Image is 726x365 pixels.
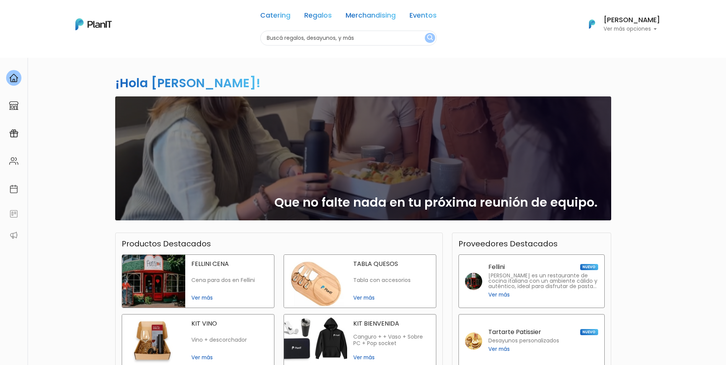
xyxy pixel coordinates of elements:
a: Regalos [304,12,332,21]
img: calendar-87d922413cdce8b2cf7b7f5f62616a5cf9e4887200fb71536465627b3292af00.svg [9,184,18,194]
img: feedback-78b5a0c8f98aac82b08bfc38622c3050aee476f2c9584af64705fc4e61158814.svg [9,209,18,218]
span: NUEVO [580,329,598,335]
h2: ¡Hola [PERSON_NAME]! [115,74,261,91]
span: NUEVO [580,264,598,270]
p: Fellini [488,264,505,270]
p: KIT BIENVENIDA [353,321,430,327]
p: Cena para dos en Fellini [191,277,268,284]
button: PlanIt Logo [PERSON_NAME] Ver más opciones [579,14,660,34]
p: TABLA QUESOS [353,261,430,267]
a: Merchandising [346,12,396,21]
h3: Proveedores Destacados [458,239,558,248]
span: Ver más [191,294,268,302]
p: Ver más opciones [604,26,660,32]
img: search_button-432b6d5273f82d61273b3651a40e1bd1b912527efae98b1b7a1b2c0702e16a8d.svg [427,34,433,42]
img: PlanIt Logo [584,16,600,33]
img: partners-52edf745621dab592f3b2c58e3bca9d71375a7ef29c3b500c9f145b62cc070d4.svg [9,231,18,240]
p: Canguro + + Vaso + Sobre PC + Pop socket [353,334,430,347]
a: fellini cena FELLINI CENA Cena para dos en Fellini Ver más [122,254,274,308]
input: Buscá regalos, desayunos, y más [260,31,437,46]
p: Tabla con accesorios [353,277,430,284]
img: fellini [465,273,482,290]
span: Ver más [488,291,510,299]
img: tartarte patissier [465,332,482,350]
img: tabla quesos [284,255,347,308]
img: home-e721727adea9d79c4d83392d1f703f7f8bce08238fde08b1acbfd93340b81755.svg [9,73,18,83]
a: Fellini NUEVO [PERSON_NAME] es un restaurante de cocina italiana con un ambiente cálido y auténti... [458,254,605,308]
a: Eventos [409,12,437,21]
img: marketplace-4ceaa7011d94191e9ded77b95e3339b90024bf715f7c57f8cf31f2d8c509eaba.svg [9,101,18,110]
span: Ver más [488,345,510,353]
span: Ver más [353,354,430,362]
img: people-662611757002400ad9ed0e3c099ab2801c6687ba6c219adb57efc949bc21e19d.svg [9,156,18,166]
p: [PERSON_NAME] es un restaurante de cocina italiana con un ambiente cálido y auténtico, ideal para... [488,273,598,289]
h2: Que no falte nada en tu próxima reunión de equipo. [274,195,597,210]
a: tabla quesos TABLA QUESOS Tabla con accesorios Ver más [284,254,436,308]
p: Desayunos personalizados [488,338,559,344]
h3: Productos Destacados [122,239,211,248]
h6: [PERSON_NAME] [604,17,660,24]
p: KIT VINO [191,321,268,327]
p: FELLINI CENA [191,261,268,267]
img: campaigns-02234683943229c281be62815700db0a1741e53638e28bf9629b52c665b00959.svg [9,129,18,138]
a: Catering [260,12,290,21]
p: Tartarte Patissier [488,329,541,335]
img: fellini cena [122,255,185,308]
span: Ver más [191,354,268,362]
p: Vino + descorchador [191,337,268,343]
span: Ver más [353,294,430,302]
img: PlanIt Logo [75,18,112,30]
